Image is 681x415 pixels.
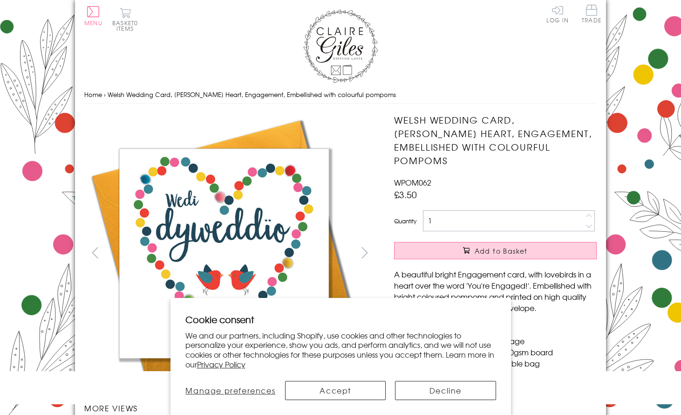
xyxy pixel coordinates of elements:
[395,381,496,400] button: Decline
[108,90,396,99] span: Welsh Wedding Card, [PERSON_NAME] Heart, Engagement, Embellished with colourful pompoms
[84,242,105,263] button: prev
[84,6,102,26] button: Menu
[84,402,375,414] h3: More views
[197,359,245,370] a: Privacy Policy
[84,90,102,99] a: Home
[84,113,364,393] img: Welsh Wedding Card, Dotty Heart, Engagement, Embellished with colourful pompoms
[112,7,138,31] button: Basket0 items
[285,381,386,400] button: Accept
[394,217,416,225] label: Quantity
[546,5,569,23] a: Log In
[84,19,102,27] span: Menu
[104,90,106,99] span: ›
[475,246,528,256] span: Add to Basket
[394,177,431,188] span: WPOM062
[582,5,601,23] span: Trade
[185,381,276,400] button: Manage preferences
[116,19,138,33] span: 0 items
[84,85,597,104] nav: breadcrumbs
[394,113,597,167] h1: Welsh Wedding Card, [PERSON_NAME] Heart, Engagement, Embellished with colourful pompoms
[394,269,597,313] p: A beautiful bright Engagement card, with lovebirds in a heart over the word 'You're Engaged!'. Em...
[394,188,417,201] span: £3.50
[394,242,597,259] button: Add to Basket
[185,331,496,369] p: We and our partners, including Shopify, use cookies and other technologies to personalize your ex...
[185,385,275,396] span: Manage preferences
[582,5,601,25] a: Trade
[354,242,375,263] button: next
[185,313,496,326] h2: Cookie consent
[303,9,378,83] img: Claire Giles Greetings Cards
